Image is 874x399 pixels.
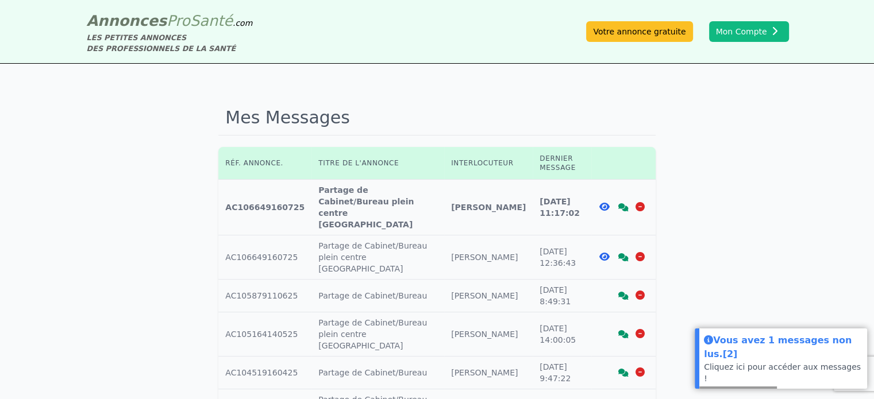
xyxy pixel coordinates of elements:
[218,357,311,389] td: AC104519160425
[444,312,533,357] td: [PERSON_NAME]
[218,235,311,280] td: AC106649160725
[218,100,656,135] h1: Mes Messages
[87,12,253,29] a: AnnoncesProSanté.com
[444,357,533,389] td: [PERSON_NAME]
[311,357,444,389] td: Partage de Cabinet/Bureau
[87,12,167,29] span: Annonces
[444,147,533,180] th: Interlocuteur
[533,280,591,312] td: [DATE] 8:49:31
[311,280,444,312] td: Partage de Cabinet/Bureau
[533,235,591,280] td: [DATE] 12:36:43
[636,329,645,338] i: Supprimer la discussion
[704,333,863,361] div: Vous avez 1 messages non lus.
[444,235,533,280] td: [PERSON_NAME]
[444,180,533,235] td: [PERSON_NAME]
[311,312,444,357] td: Partage de Cabinet/Bureau plein centre [GEOGRAPHIC_DATA]
[586,21,692,42] a: Votre annonce gratuite
[190,12,233,29] span: Santé
[618,253,629,261] i: Voir la discussion
[311,235,444,280] td: Partage de Cabinet/Bureau plein centre [GEOGRAPHIC_DATA]
[709,21,789,42] button: Mon Compte
[618,369,629,377] i: Voir la discussion
[618,292,629,300] i: Voir la discussion
[218,312,311,357] td: AC105164140525
[311,180,444,235] td: Partage de Cabinet/Bureau plein centre [GEOGRAPHIC_DATA]
[87,32,253,54] div: LES PETITES ANNONCES DES PROFESSIONNELS DE LA SANTÉ
[167,12,190,29] span: Pro
[444,280,533,312] td: [PERSON_NAME]
[636,252,645,261] i: Supprimer la discussion
[636,290,645,300] i: Supprimer la discussion
[218,280,311,312] td: AC105879110625
[311,147,444,180] th: Titre de l'annonce
[533,147,591,180] th: Dernier message
[233,18,252,28] span: .com
[636,202,645,211] i: Supprimer la discussion
[599,252,609,261] i: Voir l'annonce
[533,312,591,357] td: [DATE] 14:00:05
[533,357,591,389] td: [DATE] 9:47:22
[704,362,861,383] a: Cliquez ici pour accéder aux messages !
[618,203,629,211] i: Voir la discussion
[218,147,311,180] th: Réf. annonce.
[636,367,645,377] i: Supprimer la discussion
[618,330,629,338] i: Voir la discussion
[599,202,609,211] i: Voir l'annonce
[218,180,311,235] td: AC106649160725
[533,180,591,235] td: [DATE] 11:17:02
